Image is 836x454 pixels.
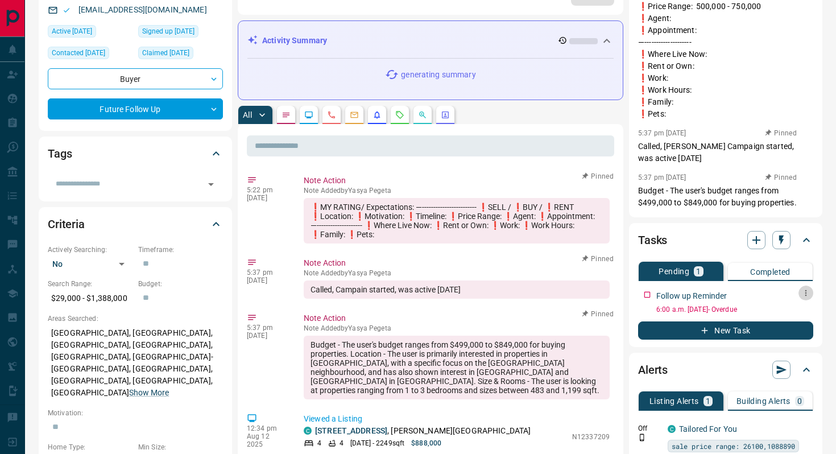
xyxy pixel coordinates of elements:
div: Tue Jun 18 2024 [138,25,223,41]
svg: Notes [282,110,291,119]
button: Pinned [764,172,797,183]
div: Tue Aug 12 2025 [48,25,133,41]
a: Tailored For You [679,424,737,434]
p: Search Range: [48,279,133,289]
svg: Requests [395,110,404,119]
p: Building Alerts [736,397,791,405]
div: Tags [48,140,223,167]
p: 5:22 pm [247,186,287,194]
a: [EMAIL_ADDRESS][DOMAIN_NAME] [78,5,207,14]
div: condos.ca [668,425,676,433]
svg: Push Notification Only [638,434,646,441]
p: [DATE] [247,276,287,284]
p: 5:37 pm [247,324,287,332]
h2: Tasks [638,231,667,249]
div: Buyer [48,68,223,89]
p: $888,000 [411,438,441,448]
p: All [243,111,252,119]
p: Note Action [304,312,610,324]
p: Note Action [304,257,610,269]
span: Active [DATE] [52,26,92,37]
p: Listing Alerts [649,397,699,405]
p: Viewed a Listing [304,413,610,425]
p: Areas Searched: [48,313,223,324]
div: condos.ca [304,427,312,435]
div: Tasks [638,226,813,254]
button: Pinned [581,254,614,264]
p: Home Type: [48,442,133,452]
div: Thu Jul 31 2025 [48,47,133,63]
p: , [PERSON_NAME][GEOGRAPHIC_DATA] [315,425,531,437]
p: 12:34 pm [247,424,287,432]
p: [DATE] [247,194,287,202]
svg: Opportunities [418,110,427,119]
p: 6:00 a.m. [DATE] - Overdue [656,304,813,315]
h2: Criteria [48,215,85,233]
svg: Calls [327,110,336,119]
p: Activity Summary [262,35,327,47]
h2: Alerts [638,361,668,379]
p: 1 [696,267,701,275]
p: [DATE] - 2249 sqft [350,438,404,448]
p: Note Action [304,175,610,187]
p: 1 [706,397,710,405]
span: Claimed [DATE] [142,47,189,59]
p: Note Added by Yasya Pegeta [304,187,610,195]
button: New Task [638,321,813,340]
div: Future Follow Up [48,98,223,119]
div: Budget - The user's budget ranges from $499,000 to $849,000 for buying properties. Location - The... [304,336,610,399]
p: Note Added by Yasya Pegeta [304,324,610,332]
svg: Emails [350,110,359,119]
p: Min Size: [138,442,223,452]
span: sale price range: 26100,1088890 [672,440,795,452]
p: 5:37 pm [DATE] [638,174,686,181]
p: Actively Searching: [48,245,133,255]
button: Pinned [581,309,614,319]
p: [GEOGRAPHIC_DATA], [GEOGRAPHIC_DATA], [GEOGRAPHIC_DATA], [GEOGRAPHIC_DATA], [GEOGRAPHIC_DATA], [G... [48,324,223,402]
p: Budget - The user's budget ranges from $499,000 to $849,000 for buying properties. Location - The... [638,185,813,340]
div: No [48,255,133,273]
p: 0 [797,397,802,405]
span: Signed up [DATE] [142,26,194,37]
p: Budget: [138,279,223,289]
p: N12337209 [572,432,610,442]
a: [STREET_ADDRESS] [315,426,387,435]
p: Motivation: [48,408,223,418]
button: Open [203,176,219,192]
p: Follow up Reminder [656,290,727,302]
button: Pinned [764,128,797,138]
p: Note Added by Yasya Pegeta [304,269,610,277]
div: Activity Summary [247,30,614,51]
div: Tue Jun 18 2024 [138,47,223,63]
p: Called, [PERSON_NAME] Campaign started, was active [DATE] [638,141,813,164]
p: $29,000 - $1,388,000 [48,289,133,308]
p: Pending [659,267,689,275]
svg: Lead Browsing Activity [304,110,313,119]
p: Completed [750,268,791,276]
p: [DATE] [247,332,287,340]
p: 5:37 pm [DATE] [638,129,686,137]
h2: Tags [48,145,72,163]
div: Criteria [48,211,223,238]
svg: Listing Alerts [373,110,382,119]
button: Pinned [581,171,614,181]
div: Called, Campain started, was active [DATE] [304,280,610,299]
p: Off [638,423,661,434]
div: Alerts [638,356,813,383]
p: Timeframe: [138,245,223,255]
p: 4 [340,438,343,448]
div: ❗️MY RATING/ Expectations: —------------------------ ❗️SELL / ❗️BUY / ❗️RENT ❗️Location: ❗️Motiva... [304,198,610,243]
p: Aug 12 2025 [247,432,287,448]
svg: Agent Actions [441,110,450,119]
p: 4 [317,438,321,448]
p: 5:37 pm [247,269,287,276]
svg: Email Valid [63,6,71,14]
span: Contacted [DATE] [52,47,105,59]
p: generating summary [401,69,475,81]
button: Show More [129,387,169,399]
